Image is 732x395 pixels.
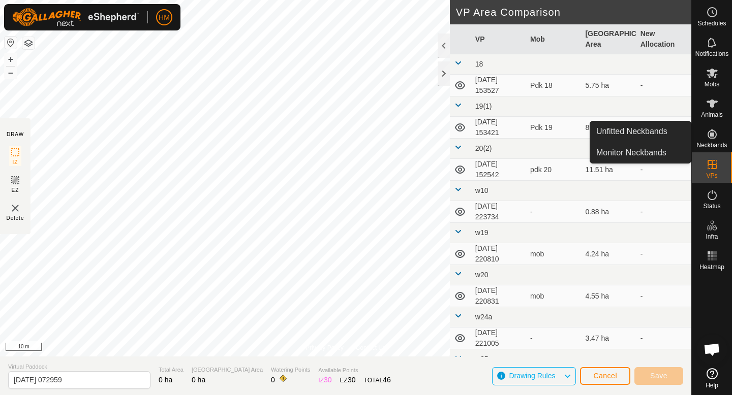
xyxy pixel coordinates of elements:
td: [DATE] 153421 [471,117,526,139]
button: + [5,53,17,65]
td: - [636,243,691,265]
span: Animals [701,112,723,118]
div: mob [530,249,577,259]
td: - [636,159,691,181]
td: [DATE] 221005 [471,327,526,349]
span: Available Points [318,366,390,375]
span: Unfitted Neckbands [596,125,667,138]
div: Pdk 18 [530,80,577,91]
td: 8.69 ha [581,117,636,139]
span: Help [706,382,718,388]
span: Heatmap [699,264,724,270]
span: 0 ha [192,376,205,384]
button: Cancel [580,367,630,385]
span: Notifications [695,51,728,57]
button: Save [634,367,683,385]
td: 3.47 ha [581,327,636,349]
td: [DATE] 220831 [471,285,526,307]
span: Monitor Neckbands [596,147,666,159]
span: IZ [13,158,18,166]
span: Watering Points [271,366,310,374]
span: 18 [475,60,483,68]
button: Map Layers [22,37,35,49]
h2: VP Area Comparison [456,6,691,18]
td: 4.24 ha [581,243,636,265]
span: Schedules [697,20,726,26]
td: - [636,201,691,223]
div: Pdk 19 [530,122,577,133]
td: - [636,75,691,96]
td: - [636,117,691,139]
span: Total Area [159,366,184,374]
button: – [5,67,17,79]
span: 46 [383,376,391,384]
span: Status [703,203,720,209]
span: w24a [475,313,492,321]
a: Privacy Policy [306,343,344,352]
div: mob [530,291,577,302]
img: VP [9,202,21,214]
div: EZ [340,375,356,385]
span: 30 [324,376,332,384]
span: Virtual Paddock [8,363,150,371]
th: [GEOGRAPHIC_DATA] Area [581,24,636,54]
td: 5.75 ha [581,75,636,96]
span: Delete [7,214,24,222]
td: - [636,285,691,307]
div: pdk 20 [530,164,577,175]
div: IZ [318,375,331,385]
td: [DATE] 223734 [471,201,526,223]
span: 30 [348,376,356,384]
span: Save [650,372,667,380]
div: DRAW [7,130,24,138]
td: 4.55 ha [581,285,636,307]
span: Cancel [593,372,617,380]
span: w19 [475,228,489,237]
a: Contact Us [356,343,386,352]
a: Monitor Neckbands [590,143,691,163]
img: Gallagher Logo [12,8,139,26]
span: 19(1) [475,102,492,110]
span: [GEOGRAPHIC_DATA] Area [192,366,263,374]
span: w25 [475,355,489,363]
div: - [530,333,577,344]
div: - [530,207,577,217]
span: EZ [12,186,19,194]
th: Mob [526,24,581,54]
span: 0 ha [159,376,172,384]
span: Neckbands [696,142,727,148]
span: Drawing Rules [509,372,555,380]
button: Reset Map [5,37,17,49]
a: Unfitted Neckbands [590,121,691,142]
span: 20(2) [475,144,492,152]
span: Infra [706,234,718,240]
span: Mobs [705,81,719,87]
span: w20 [475,271,489,279]
span: HM [159,12,170,23]
td: [DATE] 220810 [471,243,526,265]
th: New Allocation [636,24,691,54]
td: 0.88 ha [581,201,636,223]
td: 11.51 ha [581,159,636,181]
a: Help [692,364,732,392]
td: [DATE] 152542 [471,159,526,181]
td: [DATE] 153527 [471,75,526,96]
span: 0 [271,376,275,384]
td: - [636,327,691,349]
div: Open chat [697,334,727,365]
th: VP [471,24,526,54]
div: TOTAL [364,375,391,385]
span: w10 [475,186,489,194]
span: VPs [706,173,717,179]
